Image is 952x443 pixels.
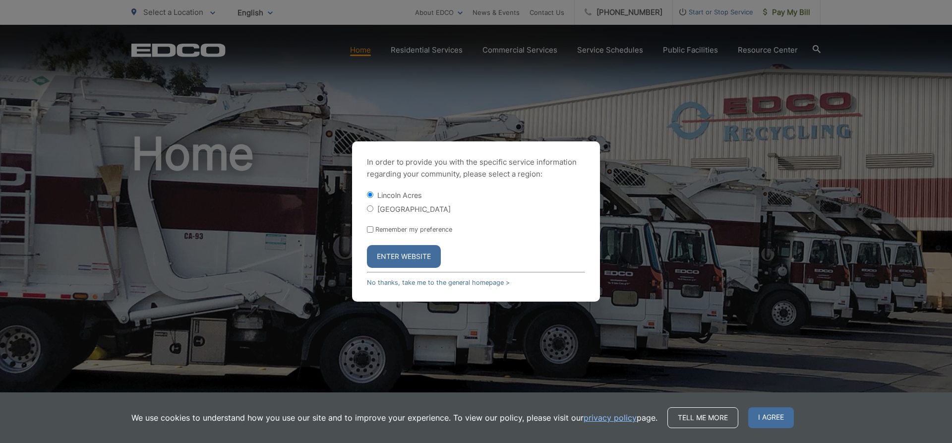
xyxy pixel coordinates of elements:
a: Tell me more [667,407,738,428]
label: Remember my preference [375,226,452,233]
p: In order to provide you with the specific service information regarding your community, please se... [367,156,585,180]
a: privacy policy [584,412,637,424]
a: No thanks, take me to the general homepage > [367,279,510,286]
button: Enter Website [367,245,441,268]
label: [GEOGRAPHIC_DATA] [377,205,451,213]
label: Lincoln Acres [377,191,422,199]
p: We use cookies to understand how you use our site and to improve your experience. To view our pol... [131,412,657,424]
span: I agree [748,407,794,428]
